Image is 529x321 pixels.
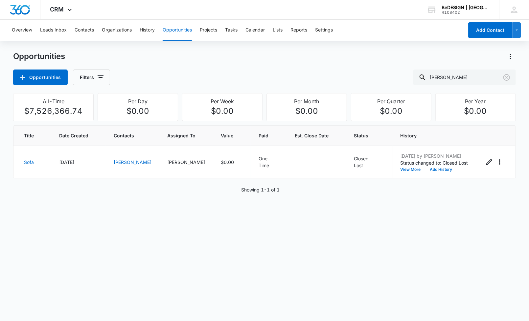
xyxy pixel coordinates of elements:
[315,20,333,41] button: Settings
[225,20,238,41] button: Tasks
[355,105,427,117] p: $0.00
[442,5,490,10] div: account name
[221,159,234,165] span: $0.00
[355,97,427,105] p: Per Quarter
[12,20,32,41] button: Overview
[354,132,385,139] span: Status
[440,105,512,117] p: $0.00
[114,132,151,139] span: Contacts
[494,157,505,167] button: Actions
[59,159,74,165] span: [DATE]
[241,186,280,193] p: Showing 1-1 of 1
[354,155,373,169] p: Closed Lost
[271,97,343,105] p: Per Month
[59,132,88,139] span: Date Created
[73,70,110,85] button: Filters
[354,155,385,169] div: - - Select to Edit Field
[24,132,34,139] span: Title
[401,159,468,166] p: Status changed to: Closed Lost
[186,105,258,117] p: $0.00
[140,20,155,41] button: History
[273,20,283,41] button: Lists
[401,168,425,171] button: View More
[484,157,494,167] button: Edit Opportunity
[442,10,490,15] div: account id
[295,132,329,139] span: Est. Close Date
[13,51,65,61] h1: Opportunities
[102,20,132,41] button: Organizations
[505,51,516,62] button: Actions
[425,168,457,171] button: Add History
[102,105,174,117] p: $0.00
[102,97,174,105] p: Per Day
[413,70,516,85] input: Search Opportunities
[401,152,468,159] p: [DATE] by [PERSON_NAME]
[245,20,265,41] button: Calendar
[17,97,89,105] p: All-Time
[75,20,94,41] button: Contacts
[401,132,468,139] span: History
[290,20,307,41] button: Reports
[200,20,217,41] button: Projects
[163,20,192,41] button: Opportunities
[17,105,89,117] p: $7,526,366.74
[114,159,151,165] a: [PERSON_NAME]
[221,132,233,139] span: Value
[167,159,205,166] div: [PERSON_NAME]
[468,22,513,38] button: Add Contact
[24,159,34,165] a: Sofa
[440,97,512,105] p: Per Year
[13,70,68,85] button: Opportunities
[271,105,343,117] p: $0.00
[167,132,205,139] span: Assigned To
[186,97,258,105] p: Per Week
[259,132,269,139] span: Paid
[251,146,287,178] td: One-Time
[40,20,67,41] button: Leads Inbox
[501,72,512,83] button: Clear
[50,6,64,13] span: CRM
